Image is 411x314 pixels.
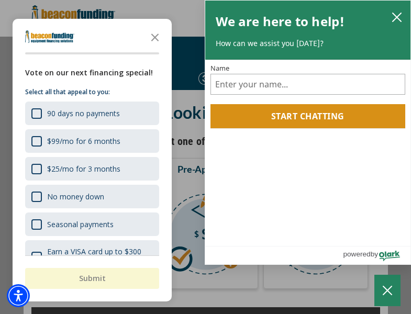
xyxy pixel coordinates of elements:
div: Earn a VISA card up to $300 for financing [47,246,153,266]
div: 90 days no payments [47,108,120,118]
p: How can we assist you [DATE]? [216,38,401,49]
button: Close Chatbox [374,275,401,306]
div: $99/mo for 6 months [47,136,120,146]
div: $99/mo for 6 months [25,129,159,153]
div: Seasonal payments [25,212,159,236]
h2: We are here to help! [216,11,345,32]
img: Company logo [25,30,74,43]
div: Vote on our next financing special! [25,67,159,78]
span: powered [343,248,370,261]
button: Submit [25,268,159,289]
button: close chatbox [388,9,405,24]
button: Close the survey [145,26,165,47]
div: $25/mo for 3 months [25,157,159,181]
p: Select all that appeal to you: [25,87,159,97]
div: Earn a VISA card up to $300 for financing [25,240,159,273]
div: Accessibility Menu [7,284,30,307]
span: by [371,248,378,261]
div: Seasonal payments [47,219,114,229]
label: Name [210,65,406,72]
button: Start chatting [210,104,406,128]
input: Name [210,74,406,95]
div: No money down [47,192,104,201]
div: $25/mo for 3 months [47,164,120,174]
div: Survey [13,19,172,301]
a: Powered by Olark [343,246,410,264]
div: 90 days no payments [25,102,159,125]
div: No money down [25,185,159,208]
